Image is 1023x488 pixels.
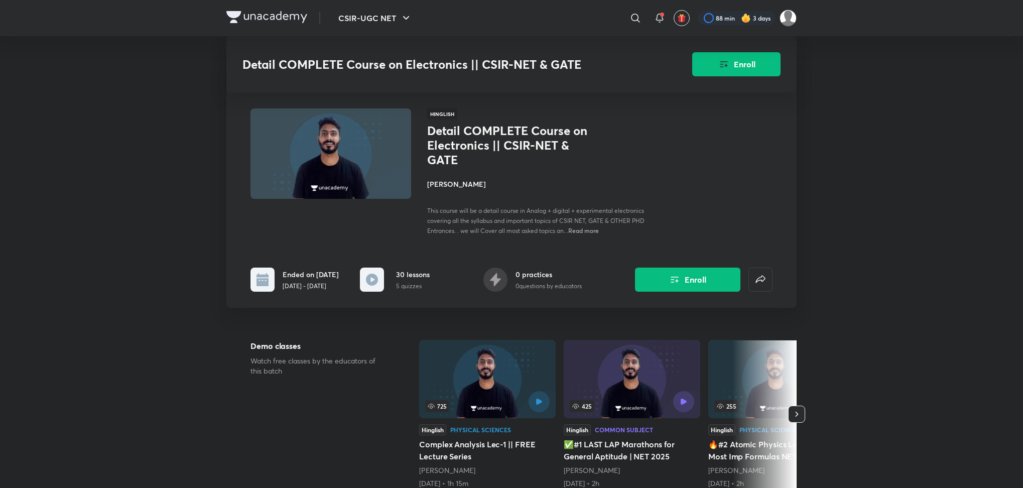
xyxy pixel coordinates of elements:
[427,207,645,234] span: This course will be a detail course in Analog + digital + experimental electronics covering all t...
[226,11,307,26] a: Company Logo
[242,57,635,72] h3: Detail COMPLETE Course on Electronics || CSIR-NET & GATE
[516,269,582,280] h6: 0 practices
[677,14,686,23] img: avatar
[635,268,740,292] button: Enroll
[332,8,418,28] button: CSIR-UGC NET
[396,282,430,291] p: 5 quizzes
[396,269,430,280] h6: 30 lessons
[249,107,413,200] img: Thumbnail
[674,10,690,26] button: avatar
[708,424,735,435] div: Hinglish
[226,11,307,23] img: Company Logo
[427,179,652,189] h4: [PERSON_NAME]
[780,10,797,27] img: Rai Haldar
[708,465,845,475] div: Shanu Arora
[450,427,511,433] div: Physical Sciences
[419,465,556,475] div: Shanu Arora
[741,13,751,23] img: streak
[564,438,700,462] h5: ✅#1 LAST LAP Marathons for General Aptitude | NET 2025
[564,424,591,435] div: Hinglish
[564,465,700,475] div: Shanu Arora
[708,465,764,475] a: [PERSON_NAME]
[419,465,475,475] a: [PERSON_NAME]
[419,424,446,435] div: Hinglish
[427,124,591,167] h1: Detail COMPLETE Course on Electronics || CSIR-NET & GATE
[283,269,339,280] h6: Ended on [DATE]
[568,226,599,234] span: Read more
[748,268,773,292] button: false
[283,282,339,291] p: [DATE] - [DATE]
[564,465,620,475] a: [PERSON_NAME]
[250,340,387,352] h5: Demo classes
[570,400,594,412] span: 425
[425,400,449,412] span: 725
[427,108,457,119] span: Hinglish
[714,400,738,412] span: 255
[516,282,582,291] p: 0 questions by educators
[250,356,387,376] p: Watch free classes by the educators of this batch
[692,52,781,76] button: Enroll
[419,438,556,462] h5: Complex Analysis Lec-1 || FREE Lecture Series
[595,427,653,433] div: Common Subject
[708,438,845,462] h5: 🔥#2 Atomic Physics Last LAP || Most Imp Formulas NET-GATE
